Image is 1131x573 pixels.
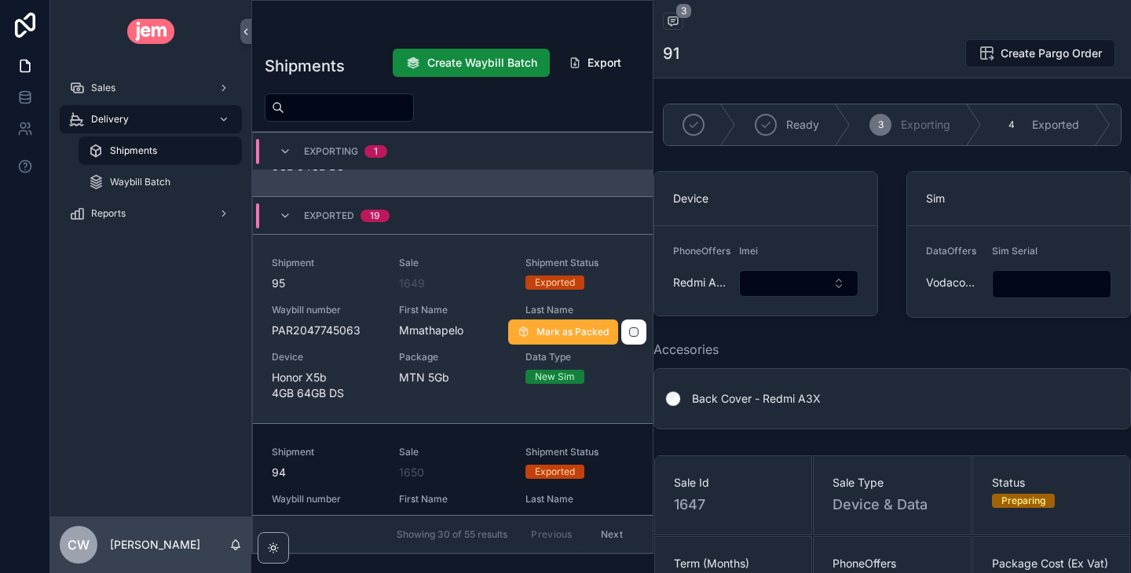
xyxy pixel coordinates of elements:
a: 1649 [399,276,425,291]
button: Next [590,522,634,546]
div: Preparing [1001,494,1045,508]
h1: Shipments [265,55,345,77]
span: First Name [399,493,507,505]
span: Sales [91,82,115,94]
span: PhoneOffers [833,556,951,571]
span: Term (Months) [674,556,792,571]
a: Sales [60,74,242,102]
span: Status [992,475,1111,491]
span: Exported [304,210,354,222]
span: 3 [675,3,692,19]
span: Exporting [304,145,358,158]
span: 95 [272,276,380,291]
span: Showing 30 of 55 results [397,528,507,541]
span: Waybill number [272,304,380,316]
a: 1650 [399,465,424,480]
span: Back Cover - Redmi A3X [692,391,821,407]
span: Waybill number [272,493,380,505]
span: Sale [399,257,507,269]
a: Shipment95Sale1649Shipment StatusExportedWaybill numberPAR2047745063First NameMmathapeloLast Name... [253,234,653,423]
span: Shipment [272,446,380,458]
span: Create Pargo Order [1001,46,1102,61]
div: Exported [535,276,575,290]
span: DataOffers [926,245,976,257]
button: Mark as Packed [508,319,618,345]
span: Sim [926,192,945,205]
span: Mark as Packed [536,326,609,338]
img: App logo [127,19,175,44]
span: Sale Id [674,475,792,491]
a: Reports [60,199,242,228]
span: 4 [1008,119,1015,131]
div: 1 [374,145,378,158]
button: 3 [663,13,683,32]
span: PAR2047721282 [272,512,380,527]
span: Package [399,351,507,363]
span: First Name [399,304,507,316]
span: Package Cost (Ex Vat) [992,556,1111,571]
span: 3 [878,119,884,131]
span: Device [673,192,708,205]
span: Delivery [91,113,129,126]
div: New Sim [535,370,575,384]
span: NDLOVU [525,512,634,527]
span: Last Name [525,304,634,316]
span: 94 [272,465,380,480]
span: Last Name [525,493,634,505]
a: Shipments [79,137,242,165]
span: PhoneOffers [673,245,730,257]
span: Reports [91,207,126,220]
span: Sim Serial [992,245,1038,257]
button: Select Button [739,270,858,297]
span: Shipment Status [525,446,634,458]
span: MTN 5Gb [399,370,507,385]
span: Imei [739,245,758,257]
span: Honor X5b 4GB 64GB DS [272,370,380,401]
span: Device & Data [833,494,951,516]
span: THULANI [399,512,507,527]
span: Device [272,351,380,363]
span: Shipment [272,257,380,269]
button: Create Waybill Batch [393,49,550,77]
span: Shipment Status [525,257,634,269]
span: 1647 [674,494,792,516]
a: Delivery [60,105,242,133]
span: Redmi A3x [673,275,727,290]
p: [PERSON_NAME] [110,537,200,553]
a: Waybill Batch [79,168,242,196]
span: Waybill Batch [110,176,170,188]
span: Shipments [110,144,157,157]
span: CW [68,535,90,554]
div: scrollable content [50,63,251,248]
div: Exported [535,465,575,479]
span: Ready [786,117,819,133]
span: PAR2047745063 [272,323,380,338]
span: Data Type [525,351,634,363]
span: Accesories [653,340,719,359]
div: 19 [370,210,380,222]
span: Exported [1032,117,1079,133]
span: Sale Type [833,475,951,491]
span: Exporting [901,117,950,133]
button: Create Pargo Order [965,39,1115,68]
button: Export [556,49,634,77]
h1: 91 [663,42,679,64]
span: Vodacom 5Gb [926,275,979,290]
span: Sale [399,446,507,458]
span: Mmathapelo [399,323,507,338]
span: Create Waybill Batch [427,55,537,71]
